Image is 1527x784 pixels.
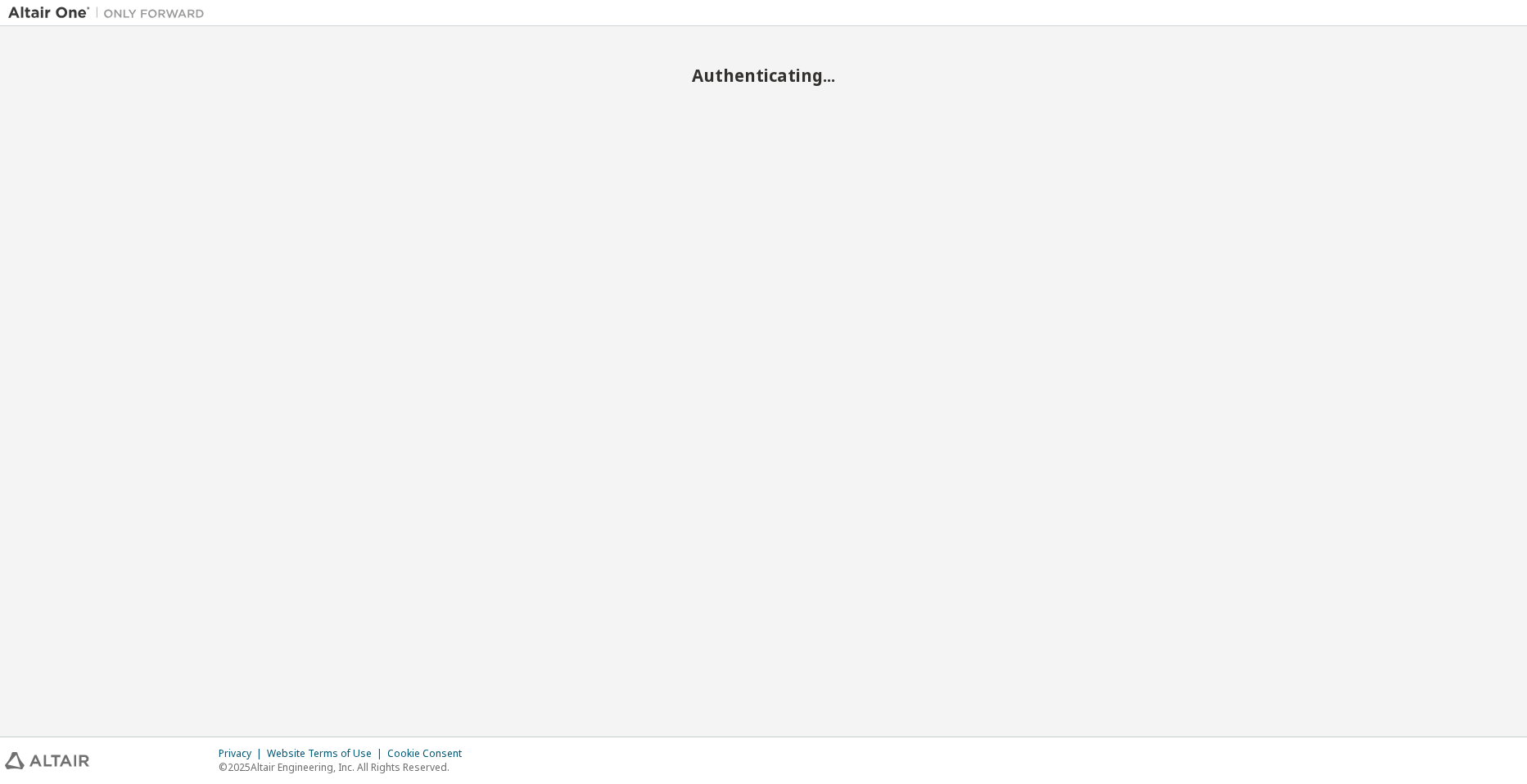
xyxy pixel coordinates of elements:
[267,747,387,760] div: Website Terms of Use
[387,747,472,760] div: Cookie Consent
[219,747,267,760] div: Privacy
[8,5,213,21] img: Altair One
[8,65,1519,86] h2: Authenticating...
[5,752,89,769] img: altair_logo.svg
[219,760,472,774] p: © 2025 Altair Engineering, Inc. All Rights Reserved.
